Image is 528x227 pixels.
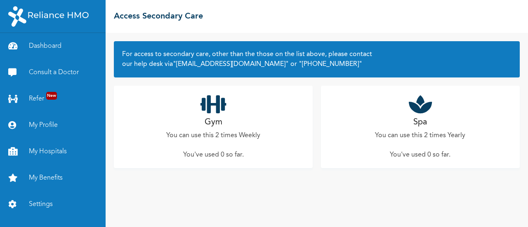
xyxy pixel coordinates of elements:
[114,10,203,23] h2: Access Secondary Care
[413,116,427,129] h2: Spa
[390,150,450,160] p: You've used 0 so far .
[183,150,244,160] p: You've used 0 so far .
[173,61,289,68] a: "[EMAIL_ADDRESS][DOMAIN_NAME]"
[375,131,465,140] p: You can use this 2 times Yearly
[46,92,57,100] span: New
[8,6,89,27] img: RelianceHMO's Logo
[205,116,222,129] h2: Gym
[297,61,362,68] a: "[PHONE_NUMBER]"
[166,131,260,140] p: You can use this 2 times Weekly
[122,49,511,69] h2: For access to secondary care, other than the those on the list above, please contact our help des...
